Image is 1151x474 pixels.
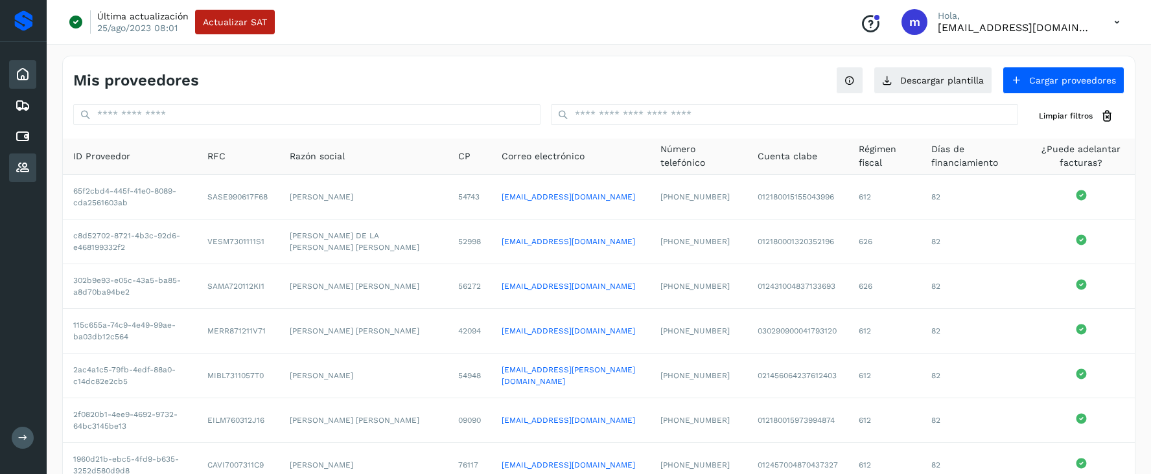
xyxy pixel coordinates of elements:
td: 612 [848,309,921,354]
td: 2f0820b1-4ee9-4692-9732-64bc3145be13 [63,398,197,443]
p: Última actualización [97,10,189,22]
td: 012180015973994874 [747,398,848,443]
td: EILM760312J16 [197,398,279,443]
span: Razón social [290,150,345,163]
td: 612 [848,175,921,220]
button: Actualizar SAT [195,10,275,34]
td: 82 [921,264,1028,309]
td: MERR871211V71 [197,309,279,354]
span: [PHONE_NUMBER] [660,192,730,201]
span: [PHONE_NUMBER] [660,326,730,335]
span: [PHONE_NUMBER] [660,416,730,425]
span: [PHONE_NUMBER] [660,237,730,246]
td: 012180001320352196 [747,220,848,264]
td: [PERSON_NAME] [279,175,448,220]
td: 2ac4a1c5-79fb-4edf-88a0-c14dc82e2cb5 [63,354,197,398]
td: 030290900041793120 [747,309,848,354]
td: 626 [848,220,921,264]
td: SAMA720112KI1 [197,264,279,309]
span: ID Proveedor [73,150,130,163]
td: 82 [921,175,1028,220]
td: 302b9e93-e05c-43a5-ba85-a8d70ba94be2 [63,264,197,309]
span: [PHONE_NUMBER] [660,460,730,469]
a: [EMAIL_ADDRESS][PERSON_NAME][DOMAIN_NAME] [502,365,635,386]
td: [PERSON_NAME] [279,354,448,398]
p: macosta@avetransportes.com [938,21,1093,34]
td: VESM7301111S1 [197,220,279,264]
td: 54948 [448,354,491,398]
span: Limpiar filtros [1039,110,1093,122]
button: Descargar plantilla [874,67,992,94]
div: Inicio [9,60,36,89]
td: [PERSON_NAME] DE LA [PERSON_NAME] [PERSON_NAME] [279,220,448,264]
td: 42094 [448,309,491,354]
td: 65f2cbd4-445f-41e0-8089-cda2561603ab [63,175,197,220]
a: [EMAIL_ADDRESS][DOMAIN_NAME] [502,460,635,469]
td: 09090 [448,398,491,443]
span: [PHONE_NUMBER] [660,282,730,291]
a: [EMAIL_ADDRESS][DOMAIN_NAME] [502,192,635,201]
td: 82 [921,220,1028,264]
td: 612 [848,354,921,398]
span: Actualizar SAT [203,17,267,27]
td: 82 [921,309,1028,354]
td: 012431004837133693 [747,264,848,309]
td: 012180015155043996 [747,175,848,220]
td: 54743 [448,175,491,220]
td: [PERSON_NAME] [PERSON_NAME] [279,309,448,354]
span: Régimen fiscal [859,142,911,170]
td: 021456064237612403 [747,354,848,398]
div: Proveedores [9,153,36,182]
p: Hola, [938,10,1093,21]
p: 25/ago/2023 08:01 [97,22,178,34]
h4: Mis proveedores [73,71,199,90]
td: [PERSON_NAME] [PERSON_NAME] [279,398,448,443]
td: 56272 [448,264,491,309]
span: CP [458,150,471,163]
span: [PHONE_NUMBER] [660,371,730,380]
a: [EMAIL_ADDRESS][DOMAIN_NAME] [502,282,635,291]
td: SASE990617F68 [197,175,279,220]
button: Cargar proveedores [1003,67,1124,94]
div: Embarques [9,91,36,120]
td: 612 [848,398,921,443]
td: 115c655a-74c9-4e49-99ae-ba03db12c564 [63,309,197,354]
span: ¿Puede adelantar facturas? [1038,142,1124,170]
td: 626 [848,264,921,309]
a: [EMAIL_ADDRESS][DOMAIN_NAME] [502,237,635,246]
td: 82 [921,354,1028,398]
span: RFC [207,150,226,163]
a: [EMAIL_ADDRESS][DOMAIN_NAME] [502,326,635,335]
span: Número telefónico [660,142,737,170]
td: [PERSON_NAME] [PERSON_NAME] [279,264,448,309]
span: Días de financiamiento [931,142,1017,170]
td: 52998 [448,220,491,264]
span: Cuenta clabe [758,150,817,163]
a: [EMAIL_ADDRESS][DOMAIN_NAME] [502,416,635,425]
td: c8d52702-8721-4b3c-92d6-e468199332f2 [63,220,197,264]
td: 82 [921,398,1028,443]
button: Limpiar filtros [1029,104,1124,128]
span: Correo electrónico [502,150,585,163]
div: Cuentas por pagar [9,122,36,151]
td: MIBL7311057T0 [197,354,279,398]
